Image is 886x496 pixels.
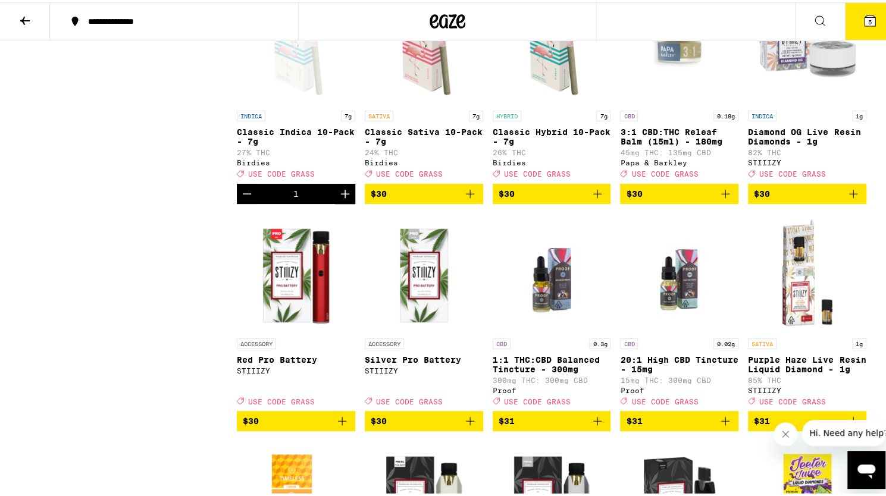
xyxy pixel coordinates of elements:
[376,395,443,403] span: USE CODE GRASS
[620,336,638,347] p: CBD
[620,211,738,409] a: Open page for 20:1 High CBD Tincture - 15mg from Proof
[493,211,611,409] a: Open page for 1:1 THC:CBD Balanced Tincture - 300mg from Proof
[493,125,611,144] p: Classic Hybrid 10-Pack - 7g
[748,108,777,119] p: INDICA
[499,414,515,423] span: $31
[237,108,265,119] p: INDICA
[504,168,571,175] span: USE CODE GRASS
[237,181,257,202] button: Decrement
[365,125,483,144] p: Classic Sativa 10-Pack - 7g
[341,108,355,119] p: 7g
[371,414,387,423] span: $30
[631,395,698,403] span: USE CODE GRASS
[626,187,642,196] span: $30
[620,211,738,330] img: Proof - 20:1 High CBD Tincture - 15mg
[748,211,866,330] img: STIIIZY - Purple Haze Live Resin Liquid Diamond - 1g
[493,156,611,164] div: Birdies
[493,108,521,119] p: HYBRID
[493,336,511,347] p: CBD
[493,211,611,330] img: Proof - 1:1 THC:CBD Balanced Tincture - 300mg
[237,409,355,429] button: Add to bag
[596,108,611,119] p: 7g
[774,420,797,444] iframe: Close message
[620,409,738,429] button: Add to bag
[748,125,866,144] p: Diamond OG Live Resin Diamonds - 1g
[868,16,872,23] span: 5
[7,8,86,18] span: Hi. Need any help?
[493,384,611,392] div: Proof
[493,353,611,372] p: 1:1 THC:CBD Balanced Tincture - 300mg
[620,146,738,154] p: 45mg THC: 135mg CBD
[335,181,355,202] button: Increment
[748,181,866,202] button: Add to bag
[493,409,611,429] button: Add to bag
[365,108,393,119] p: SATIVA
[748,336,777,347] p: SATIVA
[748,374,866,382] p: 85% THC
[237,353,355,362] p: Red Pro Battery
[759,395,826,403] span: USE CODE GRASS
[499,187,515,196] span: $30
[493,374,611,382] p: 300mg THC: 300mg CBD
[469,108,483,119] p: 7g
[748,384,866,392] div: STIIIZY
[713,336,738,347] p: 0.02g
[365,409,483,429] button: Add to bag
[248,168,315,175] span: USE CODE GRASS
[620,108,638,119] p: CBD
[365,365,483,372] div: STIIIZY
[620,384,738,392] div: Proof
[493,181,611,202] button: Add to bag
[371,187,387,196] span: $30
[365,146,483,154] p: 24% THC
[376,168,443,175] span: USE CODE GRASS
[713,108,738,119] p: 0.18g
[847,448,885,486] iframe: Button to launch messaging window
[365,181,483,202] button: Add to bag
[748,409,866,429] button: Add to bag
[237,336,276,347] p: ACCESSORY
[626,414,642,423] span: $31
[748,353,866,372] p: Purple Haze Live Resin Liquid Diamond - 1g
[852,108,866,119] p: 1g
[293,187,299,196] div: 1
[748,211,866,409] a: Open page for Purple Haze Live Resin Liquid Diamond - 1g from STIIIZY
[365,353,483,362] p: Silver Pro Battery
[237,125,355,144] p: Classic Indica 10-Pack - 7g
[493,146,611,154] p: 26% THC
[754,414,770,423] span: $31
[365,156,483,164] div: Birdies
[620,374,738,382] p: 15mg THC: 300mg CBD
[620,156,738,164] div: Papa & Barkley
[748,156,866,164] div: STIIIZY
[248,395,315,403] span: USE CODE GRASS
[802,417,885,444] iframe: Message from company
[759,168,826,175] span: USE CODE GRASS
[589,336,611,347] p: 0.3g
[504,395,571,403] span: USE CODE GRASS
[631,168,698,175] span: USE CODE GRASS
[365,211,483,330] img: STIIIZY - Silver Pro Battery
[620,181,738,202] button: Add to bag
[620,125,738,144] p: 3:1 CBD:THC Releaf Balm (15ml) - 180mg
[237,211,355,330] img: STIIIZY - Red Pro Battery
[237,156,355,164] div: Birdies
[237,211,355,409] a: Open page for Red Pro Battery from STIIIZY
[620,353,738,372] p: 20:1 High CBD Tincture - 15mg
[237,146,355,154] p: 27% THC
[754,187,770,196] span: $30
[365,336,404,347] p: ACCESSORY
[365,211,483,409] a: Open page for Silver Pro Battery from STIIIZY
[243,414,259,423] span: $30
[852,336,866,347] p: 1g
[237,365,355,372] div: STIIIZY
[748,146,866,154] p: 82% THC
